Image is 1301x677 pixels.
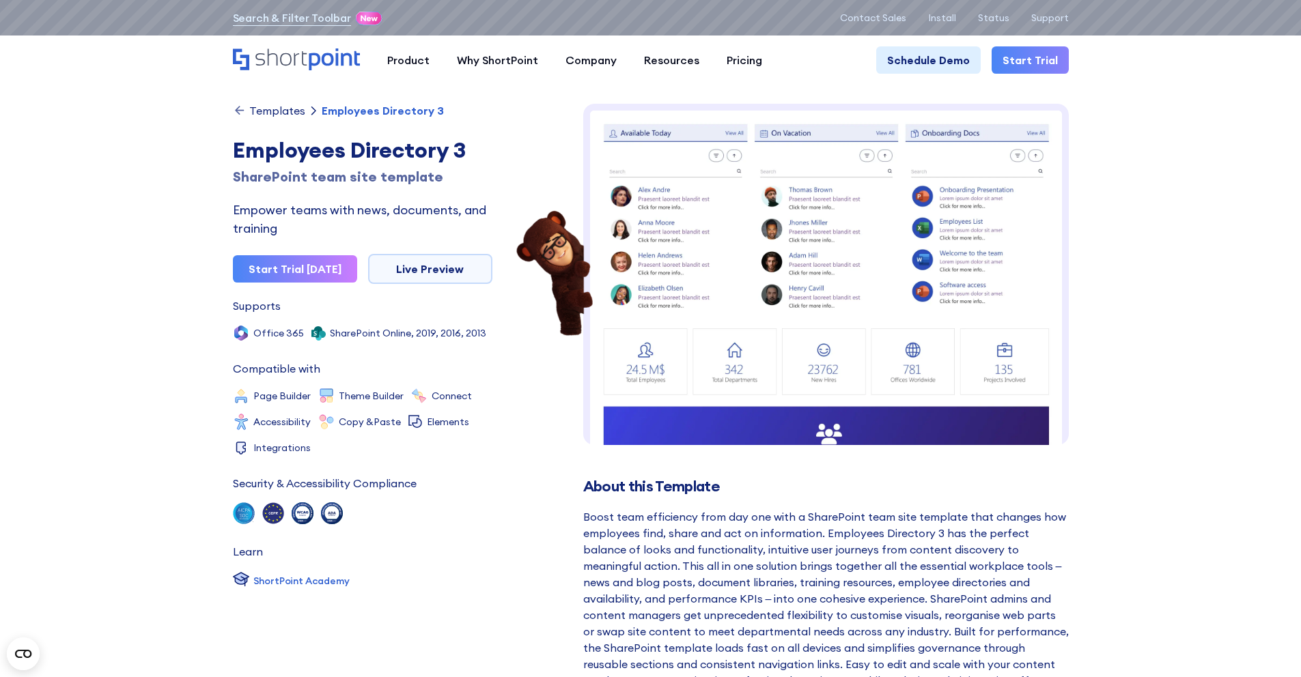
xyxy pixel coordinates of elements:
[978,12,1009,23] a: Status
[233,478,417,489] div: Security & Accessibility Compliance
[565,52,617,68] div: Company
[233,255,357,283] a: Start Trial [DATE]
[368,254,492,284] a: Live Preview
[374,46,443,74] a: Product
[7,637,40,670] button: Open CMP widget
[630,46,713,74] a: Resources
[928,12,956,23] a: Install
[249,105,305,116] div: Templates
[233,48,360,72] a: Home
[233,167,492,187] div: SharePoint team site template
[1031,12,1069,23] a: Support
[330,328,486,338] div: SharePoint Online, 2019, 2016, 2013
[253,328,304,338] div: Office 365
[233,134,492,167] div: Employees Directory 3
[713,46,776,74] a: Pricing
[253,574,350,588] div: ShortPoint Academy
[233,201,492,237] div: Empower teams with news, documents, and training
[992,46,1069,74] a: Start Trial
[253,443,311,452] div: Integrations
[233,546,263,557] div: Learn
[1055,519,1301,677] iframe: Chat Widget
[339,417,401,427] div: Copy &Paste
[727,52,762,68] div: Pricing
[457,52,538,68] div: Why ShortPoint
[233,104,305,117] a: Templates
[233,10,351,26] a: Search & Filter Toolbar
[322,105,444,116] div: Employees Directory 3
[233,571,350,591] a: ShortPoint Academy
[876,46,981,74] a: Schedule Demo
[432,391,472,401] div: Connect
[387,52,430,68] div: Product
[583,478,1069,495] h2: About this Template
[644,52,699,68] div: Resources
[552,46,630,74] a: Company
[253,417,311,427] div: Accessibility
[253,391,311,401] div: Page Builder
[840,12,906,23] a: Contact Sales
[233,363,320,374] div: Compatible with
[233,300,281,311] div: Supports
[233,502,255,524] img: soc 2
[443,46,552,74] a: Why ShortPoint
[427,417,469,427] div: Elements
[339,391,404,401] div: Theme Builder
